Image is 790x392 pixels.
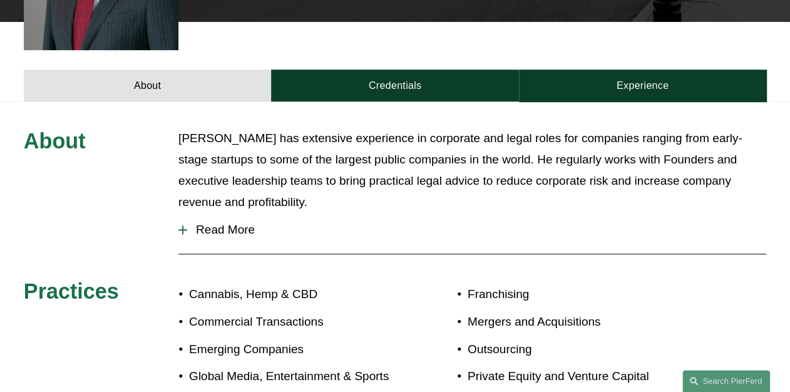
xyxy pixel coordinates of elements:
span: Read More [187,223,766,237]
p: [PERSON_NAME] has extensive experience in corporate and legal roles for companies ranging from ea... [178,128,766,214]
a: Experience [519,70,766,101]
p: Mergers and Acquisitions [468,311,704,333]
p: Emerging Companies [189,339,395,360]
a: About [24,70,271,101]
a: Credentials [271,70,518,101]
p: Franchising [468,284,704,305]
p: Private Equity and Venture Capital [468,366,704,387]
span: About [24,129,86,153]
p: Cannabis, Hemp & CBD [189,284,395,305]
span: Practices [24,279,119,303]
p: Outsourcing [468,339,704,360]
p: Commercial Transactions [189,311,395,333]
button: Read More [178,214,766,246]
p: Global Media, Entertainment & Sports [189,366,395,387]
a: Search this site [682,370,770,392]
